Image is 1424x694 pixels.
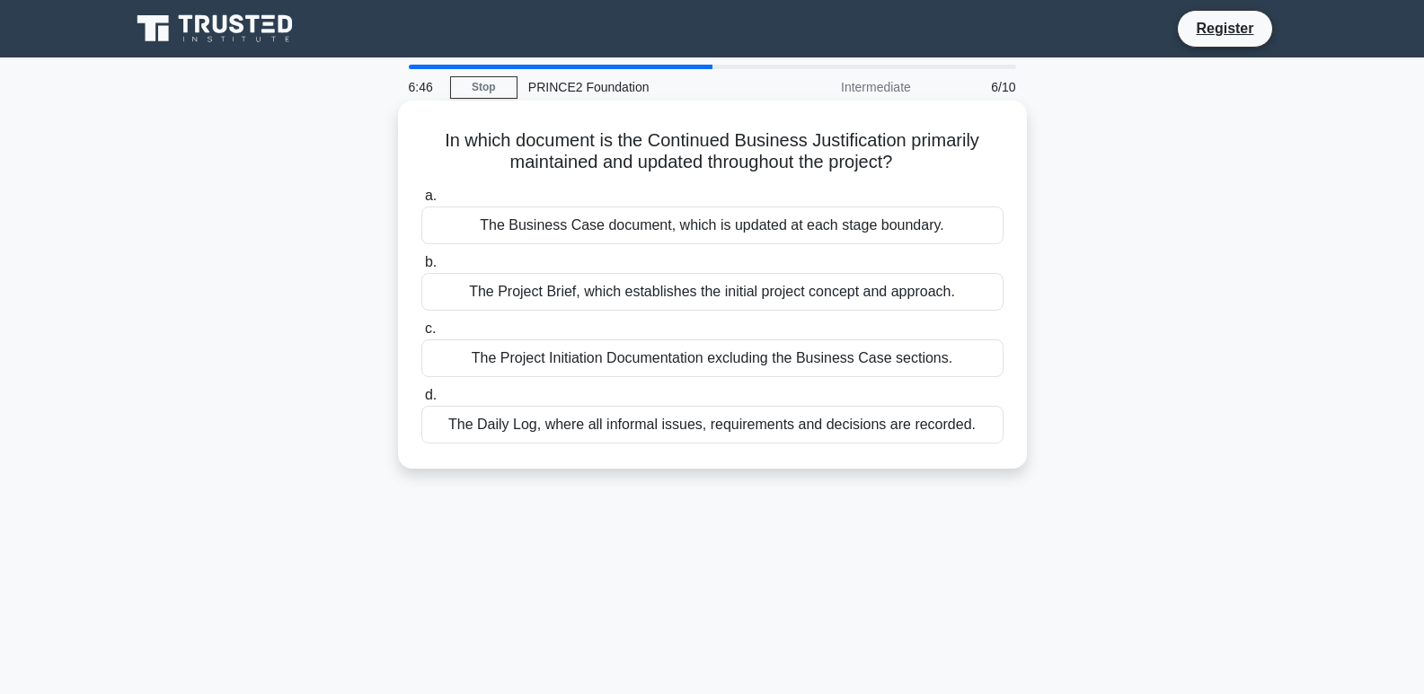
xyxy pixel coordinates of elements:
div: The Project Initiation Documentation excluding the Business Case sections. [421,339,1004,377]
h5: In which document is the Continued Business Justification primarily maintained and updated throug... [420,129,1005,174]
div: 6:46 [398,69,450,105]
a: Register [1185,17,1264,40]
span: b. [425,254,437,269]
div: The Project Brief, which establishes the initial project concept and approach. [421,273,1004,311]
div: The Daily Log, where all informal issues, requirements and decisions are recorded. [421,406,1004,444]
div: Intermediate [765,69,922,105]
a: Stop [450,76,517,99]
div: PRINCE2 Foundation [517,69,765,105]
span: c. [425,321,436,336]
span: a. [425,188,437,203]
div: The Business Case document, which is updated at each stage boundary. [421,206,1004,244]
div: 6/10 [922,69,1027,105]
span: d. [425,387,437,402]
